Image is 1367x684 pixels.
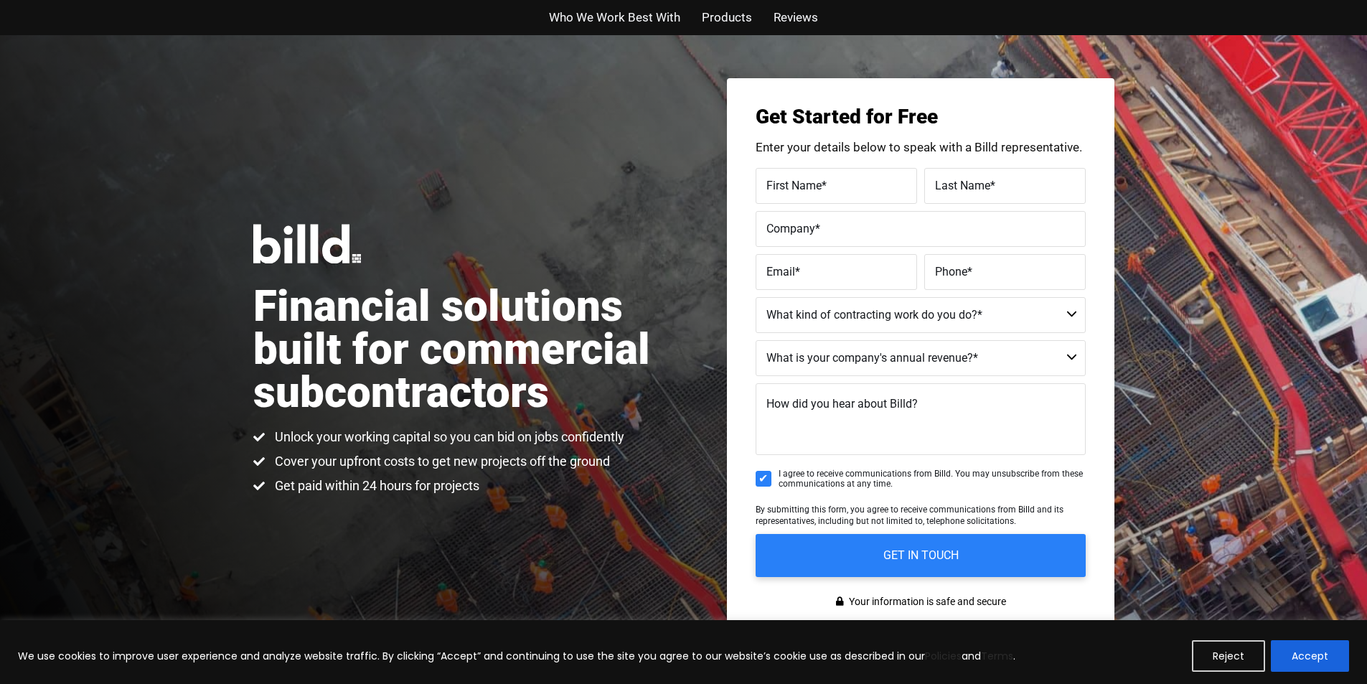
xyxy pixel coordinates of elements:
[756,471,771,487] input: I agree to receive communications from Billd. You may unsubscribe from these communications at an...
[271,428,624,446] span: Unlock your working capital so you can bid on jobs confidently
[774,7,818,28] a: Reviews
[766,397,918,411] span: How did you hear about Billd?
[766,221,815,235] span: Company
[756,505,1063,526] span: By submitting this form, you agree to receive communications from Billd and its representatives, ...
[756,141,1086,154] p: Enter your details below to speak with a Billd representative.
[756,107,1086,127] h3: Get Started for Free
[981,649,1013,663] a: Terms
[845,591,1006,612] span: Your information is safe and secure
[1192,640,1265,672] button: Reject
[702,7,752,28] a: Products
[18,647,1015,665] p: We use cookies to improve user experience and analyze website traffic. By clicking “Accept” and c...
[253,285,684,414] h1: Financial solutions built for commercial subcontractors
[756,534,1086,577] input: GET IN TOUCH
[935,264,967,278] span: Phone
[925,649,962,663] a: Policies
[549,7,680,28] a: Who We Work Best With
[766,264,795,278] span: Email
[271,477,479,495] span: Get paid within 24 hours for projects
[766,178,822,192] span: First Name
[779,469,1086,489] span: I agree to receive communications from Billd. You may unsubscribe from these communications at an...
[1271,640,1349,672] button: Accept
[271,453,610,470] span: Cover your upfront costs to get new projects off the ground
[935,178,990,192] span: Last Name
